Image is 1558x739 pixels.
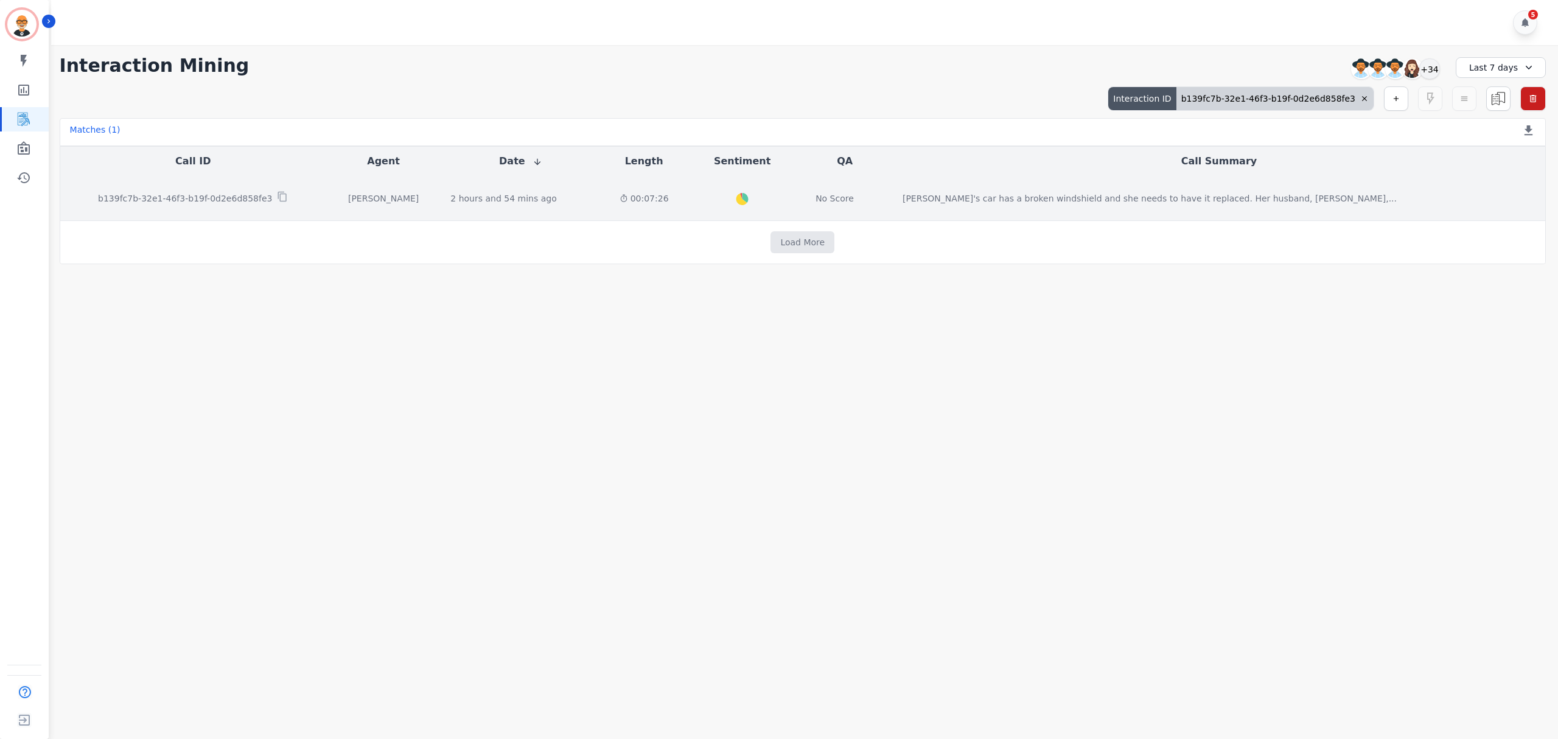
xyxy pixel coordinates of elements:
[336,192,431,205] div: [PERSON_NAME]
[70,124,121,141] div: Matches ( 1 )
[1419,58,1440,79] div: +34
[499,154,542,169] button: Date
[770,231,834,253] button: Load More
[1181,154,1257,169] button: Call Summary
[1176,87,1374,110] div: b139fc7b-32e1-46f3-b19f-0d2e6d858fe3
[98,192,272,205] p: b139fc7b-32e1-46f3-b19f-0d2e6d858fe3
[1108,87,1176,110] div: Interaction ID
[714,154,770,169] button: Sentiment
[450,192,556,205] div: 2 hours and 54 mins ago
[837,154,853,169] button: QA
[610,192,677,205] div: 00:07:26
[7,10,37,39] img: Bordered avatar
[625,154,663,169] button: Length
[816,192,854,205] div: No Score
[1456,57,1546,78] div: Last 7 days
[175,154,211,169] button: Call ID
[1528,10,1538,19] div: 5
[367,154,400,169] button: Agent
[60,55,250,77] h1: Interaction Mining
[903,192,1397,205] div: [PERSON_NAME]'s car has a broken windshield and she needs to have it replaced. Her husband, [PERS...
